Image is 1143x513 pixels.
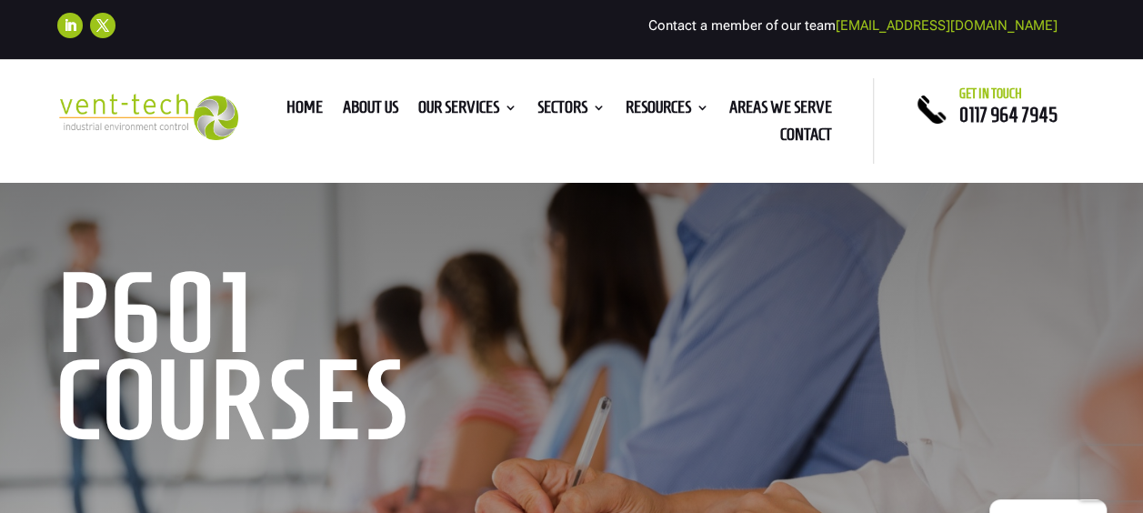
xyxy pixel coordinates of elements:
[959,86,1022,101] span: Get in touch
[959,104,1058,126] a: 0117 964 7945
[537,101,606,121] a: Sectors
[780,128,832,148] a: Contact
[57,13,83,38] a: Follow on LinkedIn
[57,94,238,140] img: 2023-09-27T08_35_16.549ZVENT-TECH---Clear-background
[343,101,398,121] a: About us
[286,101,323,121] a: Home
[90,13,115,38] a: Follow on X
[836,17,1058,34] a: [EMAIL_ADDRESS][DOMAIN_NAME]
[648,17,1058,34] span: Contact a member of our team
[418,101,517,121] a: Our Services
[729,101,832,121] a: Areas We Serve
[626,101,709,121] a: Resources
[57,269,612,453] h1: P601 Courses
